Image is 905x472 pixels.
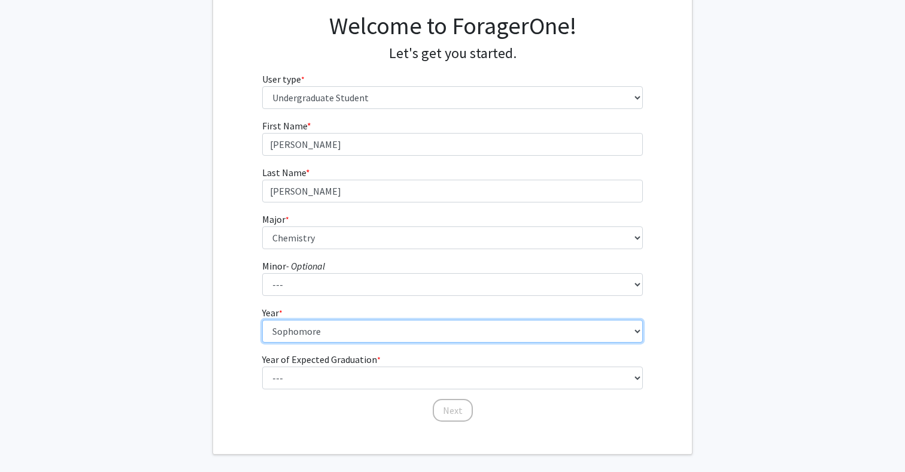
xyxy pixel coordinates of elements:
span: Last Name [262,167,306,178]
h4: Let's get you started. [262,45,643,62]
label: Year [262,305,283,320]
h1: Welcome to ForagerOne! [262,11,643,40]
label: Minor [262,259,325,273]
span: First Name [262,120,307,132]
label: Major [262,212,289,226]
label: Year of Expected Graduation [262,352,381,367]
iframe: Chat [9,418,51,463]
button: Next [433,399,473,422]
i: - Optional [286,260,325,272]
label: User type [262,72,305,86]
